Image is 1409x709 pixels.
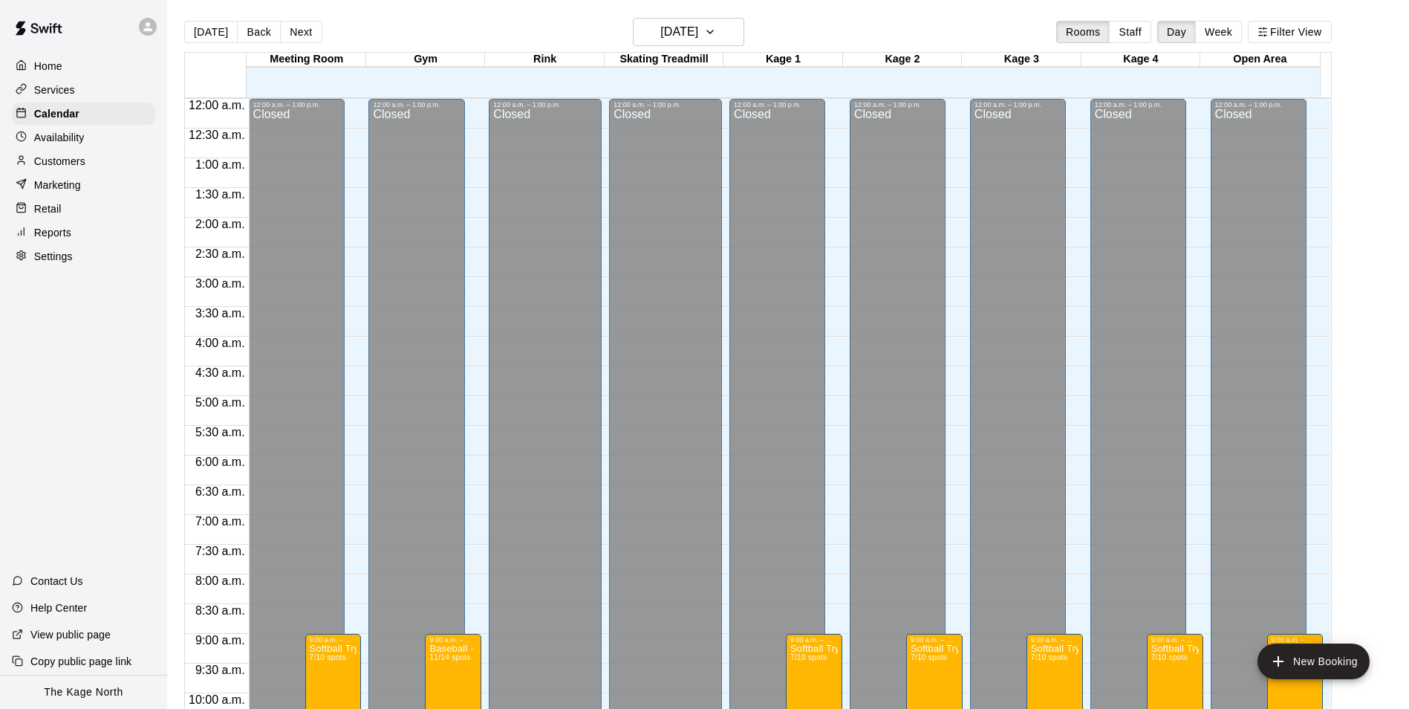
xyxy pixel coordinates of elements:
span: 8:30 a.m. [192,604,249,617]
a: Retail [12,198,155,220]
div: 12:00 a.m. – 1:00 p.m. [493,101,597,109]
span: 7/10 spots filled [911,653,947,661]
a: Reports [12,221,155,244]
button: Next [280,21,322,43]
a: Settings [12,245,155,268]
div: Meeting Room [247,53,365,67]
p: View public page [30,627,111,642]
p: Home [34,59,62,74]
div: 9:00 a.m. – 3:00 p.m. [1151,636,1199,644]
div: Skating Treadmill [605,53,723,67]
div: 12:00 a.m. – 1:00 p.m. [1095,101,1182,109]
span: 9:00 a.m. [192,634,249,647]
p: The Kage North [44,684,123,700]
span: 2:30 a.m. [192,247,249,260]
div: 12:00 a.m. – 1:00 p.m. [1215,101,1302,109]
div: 9:00 a.m. – 3:00 p.m. [310,636,357,644]
span: 12:00 a.m. [185,99,249,111]
div: Kage 3 [962,53,1081,67]
p: Reports [34,225,71,240]
span: 1:30 a.m. [192,188,249,201]
span: 3:30 a.m. [192,307,249,320]
h6: [DATE] [660,22,698,42]
button: Week [1195,21,1242,43]
button: [DATE] [184,21,238,43]
p: Contact Us [30,574,83,589]
div: 9:00 a.m. – 3:00 p.m. [429,636,477,644]
button: [DATE] [633,18,744,46]
a: Services [12,79,155,101]
button: Filter View [1248,21,1331,43]
div: 9:00 a.m. – 3:00 p.m. [790,636,838,644]
div: Kage 4 [1081,53,1200,67]
div: 12:00 a.m. – 1:00 p.m. [974,101,1061,109]
span: 7/10 spots filled [1031,653,1067,661]
a: Home [12,55,155,77]
p: Help Center [30,600,87,615]
a: Marketing [12,174,155,196]
div: 12:00 a.m. – 1:00 p.m. [253,101,340,109]
div: 9:00 a.m. – 3:00 p.m. [1272,636,1319,644]
p: Retail [34,201,62,216]
span: 11/14 spots filled [429,653,470,661]
div: Kage 2 [843,53,962,67]
div: Gym [366,53,485,67]
button: Back [237,21,281,43]
a: Customers [12,150,155,172]
p: Calendar [34,106,79,121]
span: 7:30 a.m. [192,545,249,557]
button: Day [1157,21,1196,43]
span: 5:00 a.m. [192,396,249,409]
span: 7/10 spots filled [1151,653,1188,661]
a: Availability [12,126,155,149]
span: 7/10 spots filled [790,653,827,661]
p: Availability [34,130,85,145]
span: 3:00 a.m. [192,277,249,290]
span: 5:30 a.m. [192,426,249,438]
span: 1:00 a.m. [192,158,249,171]
a: Calendar [12,103,155,125]
button: add [1257,644,1370,679]
span: 2:00 a.m. [192,218,249,230]
div: 12:00 a.m. – 1:00 p.m. [373,101,460,109]
button: Rooms [1056,21,1110,43]
div: 9:00 a.m. – 3:00 p.m. [911,636,958,644]
span: 6:30 a.m. [192,485,249,498]
div: 12:00 a.m. – 1:00 p.m. [854,101,941,109]
span: 7/10 spots filled [310,653,346,661]
span: 8:00 a.m. [192,574,249,587]
p: Settings [34,249,73,264]
div: 12:00 a.m. – 1:00 p.m. [614,101,717,109]
span: 4:30 a.m. [192,366,249,379]
div: 9:00 a.m. – 3:00 p.m. [1031,636,1078,644]
span: 9:30 a.m. [192,664,249,676]
span: 4:00 a.m. [192,337,249,349]
span: 12:30 a.m. [185,129,249,141]
span: 6:00 a.m. [192,456,249,468]
div: 12:00 a.m. – 1:00 p.m. [734,101,821,109]
div: Kage 1 [723,53,842,67]
div: Rink [485,53,604,67]
p: Services [34,82,75,97]
div: Open Area [1200,53,1319,67]
p: Marketing [34,178,81,192]
p: Customers [34,154,85,169]
p: Copy public page link [30,654,131,669]
span: 10:00 a.m. [185,693,249,706]
button: Staff [1109,21,1151,43]
span: 7:00 a.m. [192,515,249,528]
